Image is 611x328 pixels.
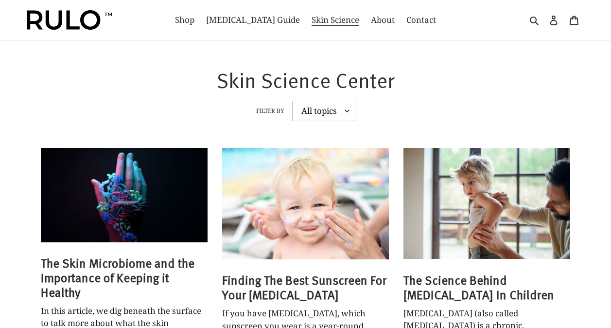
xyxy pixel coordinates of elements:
a: Shop [170,12,199,28]
h1: Skin Science Center [41,67,571,92]
h2: The Science Behind [MEDICAL_DATA] In Children [403,273,570,302]
label: Filter by [256,107,284,115]
img: Rulo™ Skin [27,10,112,30]
span: Contact [406,14,436,26]
span: About [371,14,395,26]
a: Finding The Best Sunscreen For Your [MEDICAL_DATA] [222,148,389,302]
a: The Skin Microbiome and the Importance of Keeping it Healthy [41,148,208,299]
iframe: Gorgias live chat messenger [562,282,601,318]
h2: Finding The Best Sunscreen For Your [MEDICAL_DATA] [222,273,389,302]
a: About [366,12,400,28]
a: [MEDICAL_DATA] Guide [201,12,305,28]
span: Shop [175,14,194,26]
a: Skin Science [307,12,364,28]
a: Contact [402,12,441,28]
span: [MEDICAL_DATA] Guide [206,14,300,26]
a: The Science Behind [MEDICAL_DATA] In Children [403,148,570,302]
span: Skin Science [312,14,359,26]
h2: The Skin Microbiome and the Importance of Keeping it Healthy [41,255,208,299]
